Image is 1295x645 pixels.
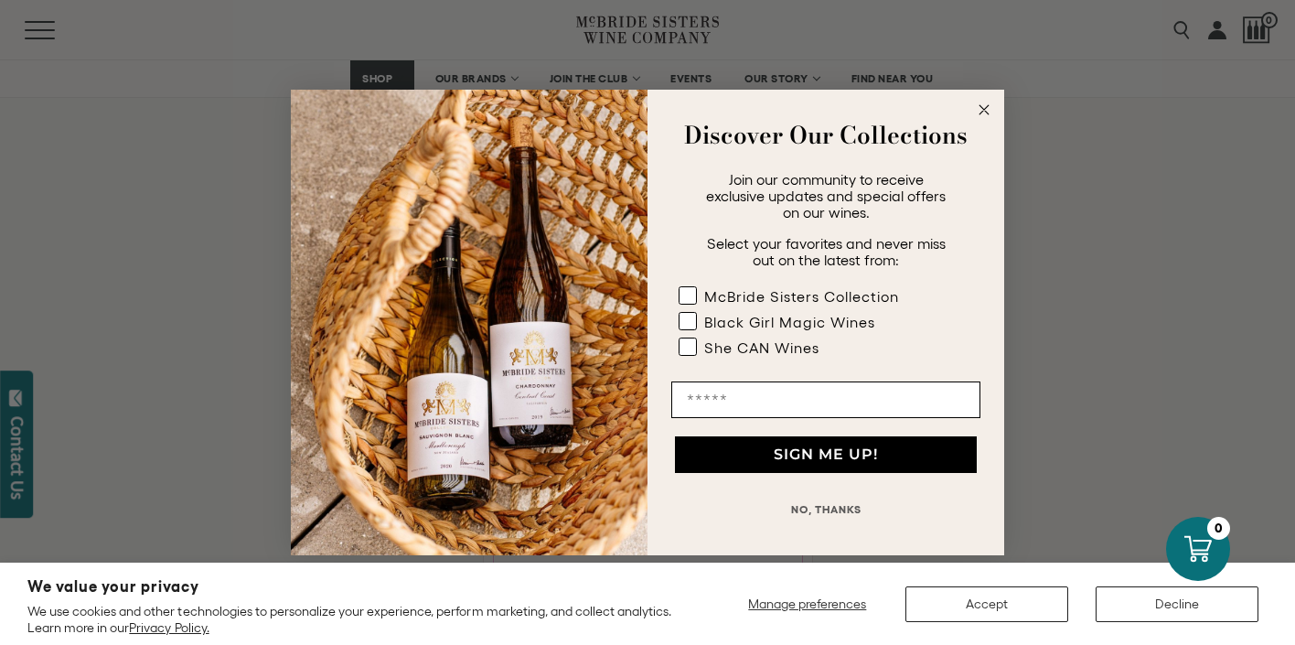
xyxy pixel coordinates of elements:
[671,382,980,418] input: Email
[675,436,977,473] button: SIGN ME UP!
[704,314,875,330] div: Black Girl Magic Wines
[671,491,980,528] button: NO, THANKS
[706,171,946,220] span: Join our community to receive exclusive updates and special offers on our wines.
[129,620,209,635] a: Privacy Policy.
[704,339,819,356] div: She CAN Wines
[27,579,675,595] h2: We value your privacy
[973,99,995,121] button: Close dialog
[748,597,866,611] span: Manage preferences
[737,586,878,622] button: Manage preferences
[27,603,675,636] p: We use cookies and other technologies to personalize your experience, perform marketing, and coll...
[1207,517,1230,540] div: 0
[707,235,946,268] span: Select your favorites and never miss out on the latest from:
[684,117,968,153] strong: Discover Our Collections
[704,288,899,305] div: McBride Sisters Collection
[291,90,647,555] img: 42653730-7e35-4af7-a99d-12bf478283cf.jpeg
[1096,586,1258,622] button: Decline
[905,586,1068,622] button: Accept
